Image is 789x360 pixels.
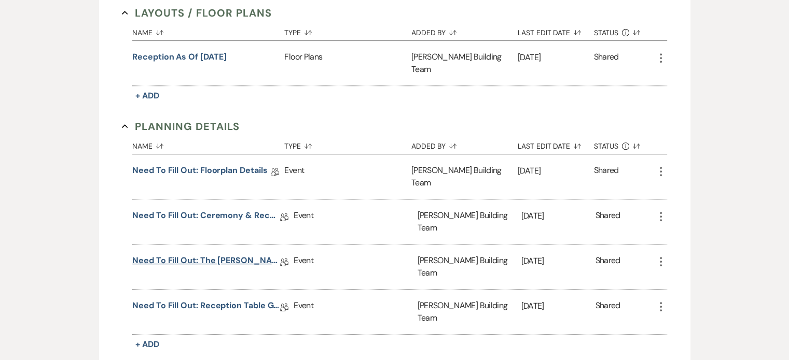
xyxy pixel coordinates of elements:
[411,41,518,85] div: [PERSON_NAME] Building Team
[284,154,411,199] div: Event
[135,90,159,101] span: + Add
[122,119,240,134] button: Planning Details
[132,209,280,225] a: Need to Fill Out: Ceremony & Reception Details
[518,134,594,154] button: Last Edit Date
[132,89,162,103] button: + Add
[132,337,162,352] button: + Add
[594,21,655,40] button: Status
[518,51,594,64] p: [DATE]
[594,51,619,76] div: Shared
[521,254,596,268] p: [DATE]
[518,164,594,178] p: [DATE]
[595,209,620,234] div: Shared
[417,244,521,289] div: [PERSON_NAME] Building Team
[132,134,284,154] button: Name
[122,5,272,21] button: Layouts / Floor Plans
[132,164,267,180] a: Need to Fill Out: Floorplan Details
[132,21,284,40] button: Name
[294,290,417,334] div: Event
[417,290,521,334] div: [PERSON_NAME] Building Team
[594,142,619,150] span: Status
[594,29,619,36] span: Status
[595,254,620,279] div: Shared
[294,199,417,244] div: Event
[595,299,620,324] div: Shared
[294,244,417,289] div: Event
[284,134,411,154] button: Type
[594,134,655,154] button: Status
[411,21,518,40] button: Added By
[132,299,280,315] a: Need to Fill Out: Reception Table Guest Count
[411,134,518,154] button: Added By
[417,199,521,244] div: [PERSON_NAME] Building Team
[135,339,159,350] span: + Add
[132,254,280,270] a: Need to Fill Out: The [PERSON_NAME] Building Planning Document
[284,21,411,40] button: Type
[518,21,594,40] button: Last Edit Date
[521,299,596,313] p: [DATE]
[284,41,411,85] div: Floor Plans
[132,51,226,63] button: Reception as of [DATE]
[521,209,596,223] p: [DATE]
[411,154,518,199] div: [PERSON_NAME] Building Team
[594,164,619,189] div: Shared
